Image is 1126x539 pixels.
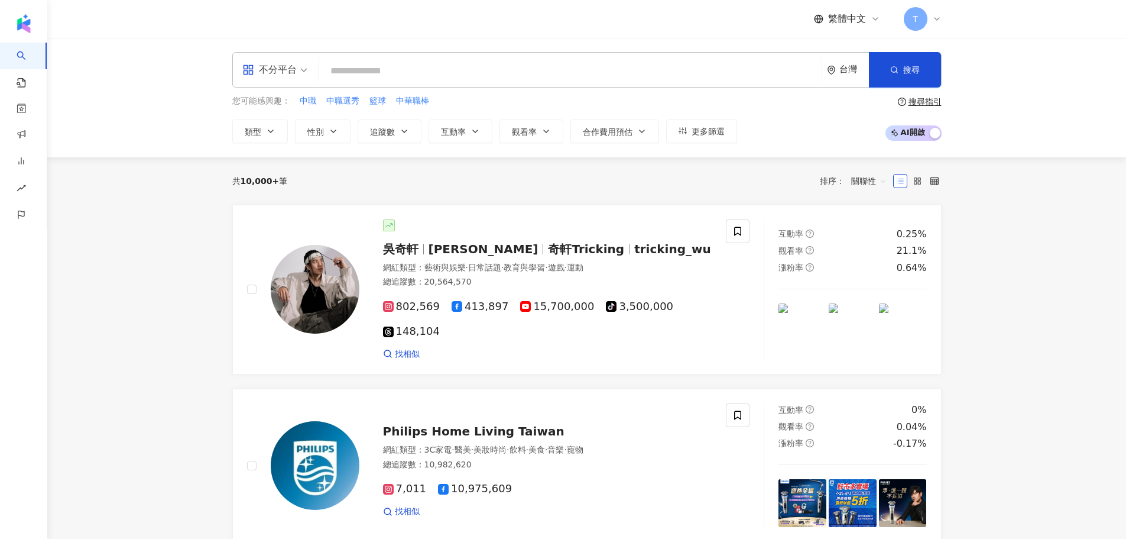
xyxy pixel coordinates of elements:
span: 性別 [307,127,324,137]
span: question-circle [806,230,814,238]
img: KOL Avatar [271,245,359,334]
span: 802,569 [383,301,440,313]
div: 總追蹤數 ： 20,564,570 [383,276,712,288]
img: logo icon [14,14,33,33]
span: 更多篩選 [692,127,725,136]
span: 日常話題 [468,263,501,272]
a: 找相似 [383,348,420,360]
span: 運動 [567,263,583,272]
div: 0% [911,404,926,417]
span: · [466,263,468,272]
span: 美妝時尚 [473,445,507,454]
span: appstore [242,64,254,76]
a: search [17,43,40,89]
span: · [501,263,504,272]
span: 合作費用預估 [583,127,632,137]
span: 3C家電 [424,445,452,454]
div: 共 筆 [232,176,288,186]
div: 不分平台 [242,60,297,79]
span: T [913,12,918,25]
div: 21.1% [897,244,927,257]
a: 找相似 [383,506,420,518]
span: · [564,445,566,454]
div: 搜尋指引 [908,97,942,106]
span: 互動率 [441,127,466,137]
button: 合作費用預估 [570,120,659,143]
span: 搜尋 [903,65,920,75]
span: 美食 [528,445,545,454]
span: · [452,445,454,454]
span: question-circle [806,422,814,431]
span: 追蹤數 [370,127,395,137]
span: 漲粉率 [778,438,803,448]
span: 互動率 [778,229,803,238]
span: · [526,445,528,454]
div: 總追蹤數 ： 10,982,620 [383,459,712,471]
span: 繁體中文 [828,12,866,25]
span: 中職選秀 [326,95,359,107]
span: 類型 [245,127,261,137]
img: post-image [879,479,927,527]
div: 網紅類型 ： [383,262,712,274]
span: · [471,445,473,454]
span: tricking_wu [634,242,711,256]
button: 籃球 [369,95,387,108]
span: rise [17,176,26,203]
div: 網紅類型 ： [383,444,712,456]
img: post-image [829,304,877,351]
img: post-image [778,479,826,527]
span: 音樂 [547,445,564,454]
span: question-circle [806,263,814,272]
span: 找相似 [395,348,420,360]
span: environment [827,66,836,75]
span: 關聯性 [851,172,887,191]
span: question-circle [806,246,814,254]
span: · [564,263,567,272]
div: 台灣 [839,64,869,75]
div: 排序： [820,172,893,191]
span: 中職 [300,95,316,107]
span: [PERSON_NAME] [429,242,538,256]
span: 籃球 [369,95,386,107]
span: 中華職棒 [396,95,429,107]
span: 奇軒Tricking [548,242,624,256]
span: · [545,445,547,454]
span: 醫美 [455,445,471,454]
img: post-image [829,479,877,527]
span: question-circle [806,405,814,414]
div: 0.25% [897,228,927,241]
span: 3,500,000 [606,301,673,313]
span: 7,011 [383,483,427,495]
button: 追蹤數 [358,120,421,143]
span: 找相似 [395,506,420,518]
span: 觀看率 [512,127,537,137]
span: 您可能感興趣： [232,95,290,107]
span: question-circle [806,439,814,447]
span: 漲粉率 [778,263,803,272]
img: KOL Avatar [271,421,359,510]
span: Philips Home Living Taiwan [383,424,564,438]
span: 藝術與娛樂 [424,263,466,272]
div: -0.17% [893,437,927,450]
img: post-image [879,304,927,351]
span: 10,000+ [241,176,280,186]
span: · [507,445,509,454]
button: 類型 [232,120,288,143]
button: 性別 [295,120,351,143]
span: 觀看率 [778,246,803,256]
span: · [545,263,547,272]
button: 互動率 [429,120,492,143]
button: 中華職棒 [395,95,430,108]
span: 觀看率 [778,422,803,431]
span: question-circle [898,98,906,106]
span: 寵物 [567,445,583,454]
div: 0.64% [897,262,927,275]
span: 10,975,609 [438,483,512,495]
span: 飲料 [510,445,526,454]
span: 遊戲 [548,263,564,272]
span: 413,897 [452,301,508,313]
button: 中職選秀 [326,95,360,108]
button: 搜尋 [869,52,941,88]
button: 更多篩選 [666,120,737,143]
span: 148,104 [383,325,440,338]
